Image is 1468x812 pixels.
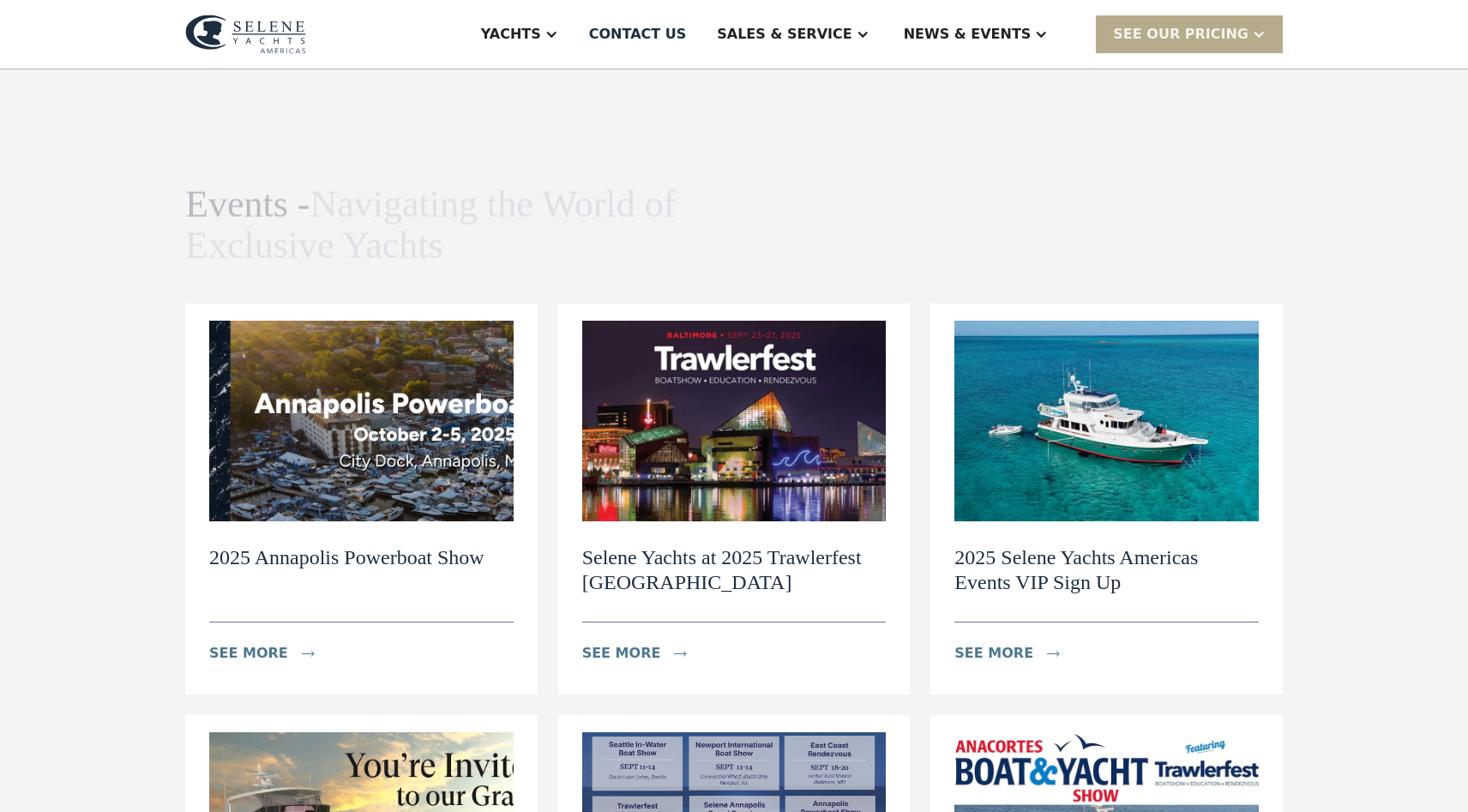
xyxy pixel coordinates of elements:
a: 2025 Annapolis Powerboat Showsee moreicon [185,304,538,695]
img: logo [185,15,306,54]
div: see more [582,643,661,664]
h1: Events - [185,184,681,268]
div: News & EVENTS [904,24,1032,45]
div: Contact US [589,24,687,45]
img: icon [674,651,687,657]
a: 2025 Selene Yachts Americas Events VIP Sign Upsee moreicon [930,304,1283,695]
div: SEE Our Pricing [1096,15,1283,52]
div: see more [954,643,1033,664]
div: Yachts [481,24,541,45]
img: icon [1047,651,1060,657]
div: Sales & Service [717,24,851,45]
h2: 2025 Selene Yachts Americas Events VIP Sign Up [954,545,1259,595]
span: Navigating the World of Exclusive Yachts [185,183,676,267]
img: icon [302,651,315,657]
h2: Selene Yachts at 2025 Trawlerfest [GEOGRAPHIC_DATA] [582,545,887,595]
a: Selene Yachts at 2025 Trawlerfest [GEOGRAPHIC_DATA]see moreicon [558,304,911,695]
div: see more [209,643,288,664]
h2: 2025 Annapolis Powerboat Show [209,545,484,570]
div: SEE Our Pricing [1113,24,1248,45]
